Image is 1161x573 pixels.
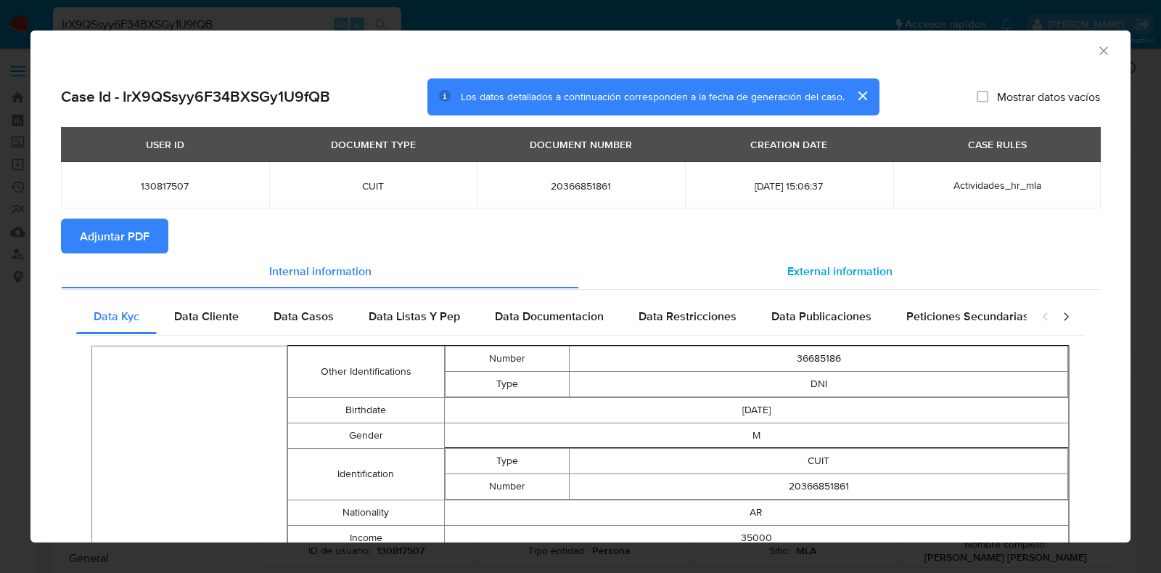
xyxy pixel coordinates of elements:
[288,500,444,525] td: Nationality
[137,132,193,157] div: USER ID
[444,500,1069,525] td: AR
[78,179,252,192] span: 130817507
[61,253,1100,288] div: Detailed info
[461,89,845,104] span: Los datos detallados a continuación corresponden a la fecha de generación del caso.
[639,308,737,325] span: Data Restricciones
[906,308,1029,325] span: Peticiones Secundarias
[288,346,444,397] td: Other Identifications
[787,262,893,279] span: External information
[495,308,604,325] span: Data Documentacion
[288,525,444,550] td: Income
[444,423,1069,448] td: M
[771,308,871,325] span: Data Publicaciones
[445,371,570,397] td: Type
[94,308,139,325] span: Data Kyc
[977,91,988,102] input: Mostrar datos vacíos
[80,220,149,252] span: Adjuntar PDF
[959,132,1035,157] div: CASE RULES
[570,474,1068,499] td: 20366851861
[445,474,570,499] td: Number
[288,397,444,423] td: Birthdate
[174,308,239,325] span: Data Cliente
[30,31,1131,542] div: closure-recommendation-modal
[702,179,876,192] span: [DATE] 15:06:37
[445,346,570,371] td: Number
[287,179,460,192] span: CUIT
[274,308,334,325] span: Data Casos
[570,371,1068,397] td: DNI
[445,448,570,474] td: Type
[288,423,444,448] td: Gender
[570,346,1068,371] td: 36685186
[322,132,424,157] div: DOCUMENT TYPE
[742,132,836,157] div: CREATION DATE
[444,525,1069,550] td: 35000
[953,178,1041,192] span: Actividades_hr_mla
[521,132,641,157] div: DOCUMENT NUMBER
[288,448,444,500] td: Identification
[61,87,330,106] h2: Case Id - IrX9QSsyy6F34BXSGy1U9fQB
[570,448,1068,474] td: CUIT
[444,397,1069,423] td: [DATE]
[61,219,168,253] button: Adjuntar PDF
[369,308,460,325] span: Data Listas Y Pep
[494,179,668,192] span: 20366851861
[269,262,372,279] span: Internal information
[845,78,879,113] button: cerrar
[76,299,1027,334] div: Detailed internal info
[997,89,1100,104] span: Mostrar datos vacíos
[1096,44,1109,57] button: Cerrar ventana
